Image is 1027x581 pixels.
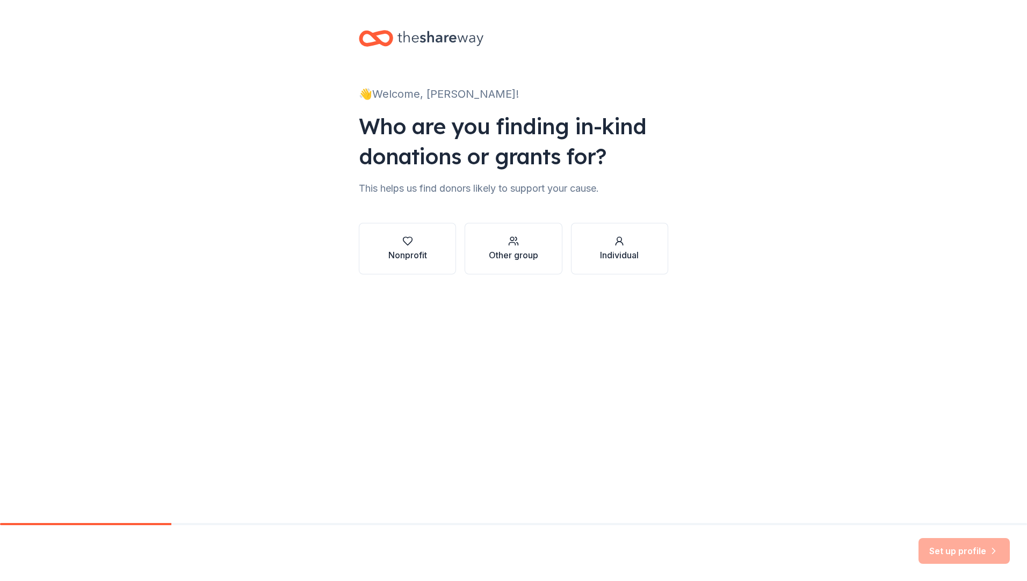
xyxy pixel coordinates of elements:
[571,223,668,274] button: Individual
[465,223,562,274] button: Other group
[600,249,639,262] div: Individual
[359,223,456,274] button: Nonprofit
[489,249,538,262] div: Other group
[359,111,668,171] div: Who are you finding in-kind donations or grants for?
[359,180,668,197] div: This helps us find donors likely to support your cause.
[359,85,668,103] div: 👋 Welcome, [PERSON_NAME]!
[388,249,427,262] div: Nonprofit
